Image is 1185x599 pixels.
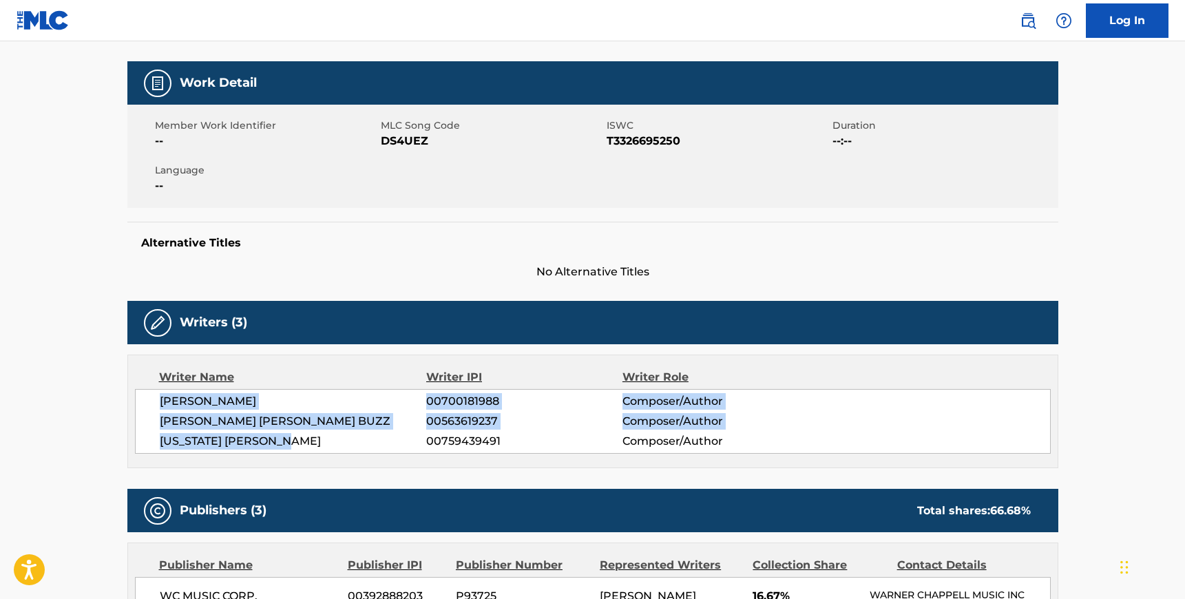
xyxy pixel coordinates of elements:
[426,369,622,386] div: Writer IPI
[1014,7,1042,34] a: Public Search
[426,433,622,450] span: 00759439491
[917,503,1031,519] div: Total shares:
[17,10,70,30] img: MLC Logo
[622,393,801,410] span: Composer/Author
[155,163,377,178] span: Language
[1020,12,1036,29] img: search
[426,413,622,430] span: 00563619237
[160,433,427,450] span: [US_STATE] [PERSON_NAME]
[149,503,166,519] img: Publishers
[832,133,1055,149] span: --:--
[348,557,445,574] div: Publisher IPI
[753,557,886,574] div: Collection Share
[426,393,622,410] span: 00700181988
[149,315,166,331] img: Writers
[155,133,377,149] span: --
[622,413,801,430] span: Composer/Author
[897,557,1031,574] div: Contact Details
[1086,3,1168,38] a: Log In
[1116,533,1185,599] iframe: Chat Widget
[607,133,829,149] span: T3326695250
[160,393,427,410] span: [PERSON_NAME]
[159,369,427,386] div: Writer Name
[1056,12,1072,29] img: help
[149,75,166,92] img: Work Detail
[1120,547,1129,588] div: Drag
[155,178,377,194] span: --
[180,75,257,91] h5: Work Detail
[141,236,1045,250] h5: Alternative Titles
[155,118,377,133] span: Member Work Identifier
[381,118,603,133] span: MLC Song Code
[180,315,247,330] h5: Writers (3)
[180,503,266,518] h5: Publishers (3)
[990,504,1031,517] span: 66.68 %
[456,557,589,574] div: Publisher Number
[622,433,801,450] span: Composer/Author
[127,264,1058,280] span: No Alternative Titles
[1050,7,1078,34] div: Help
[622,369,801,386] div: Writer Role
[600,557,742,574] div: Represented Writers
[159,557,337,574] div: Publisher Name
[832,118,1055,133] span: Duration
[381,133,603,149] span: DS4UEZ
[160,413,427,430] span: [PERSON_NAME] [PERSON_NAME] BUZZ
[607,118,829,133] span: ISWC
